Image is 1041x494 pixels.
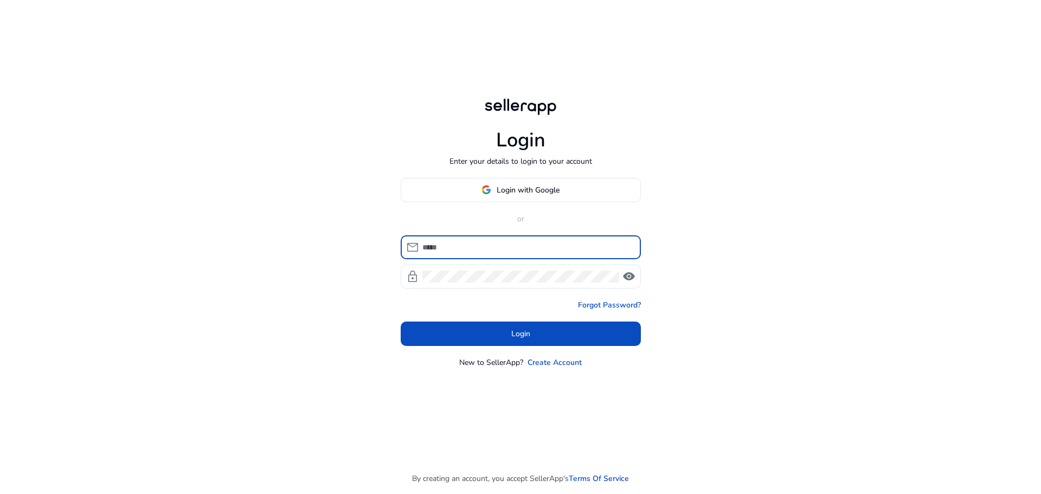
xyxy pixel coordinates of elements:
a: Terms Of Service [569,473,629,484]
p: Enter your details to login to your account [449,156,592,167]
span: mail [406,241,419,254]
a: Forgot Password? [578,299,641,311]
button: Login [401,322,641,346]
button: Login with Google [401,178,641,202]
img: google-logo.svg [481,185,491,195]
span: lock [406,270,419,283]
span: visibility [622,270,635,283]
a: Create Account [528,357,582,368]
span: Login [511,328,530,339]
h1: Login [496,129,545,152]
span: Login with Google [497,184,560,196]
p: New to SellerApp? [459,357,523,368]
p: or [401,213,641,224]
